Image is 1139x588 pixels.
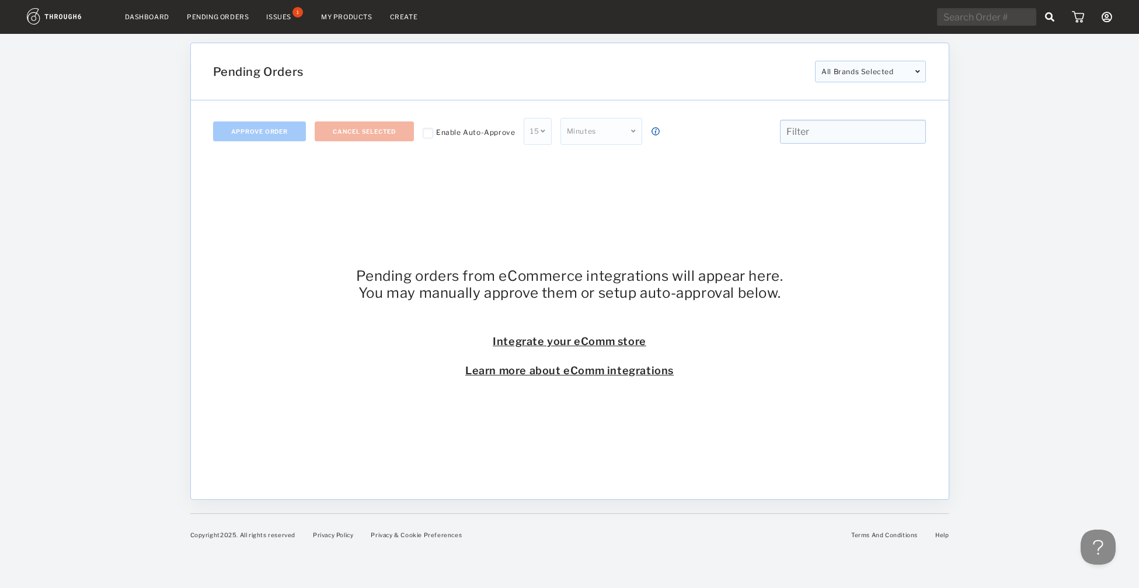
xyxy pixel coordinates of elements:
[313,531,353,538] a: Privacy Policy
[190,531,295,538] span: Copyright 2025 . All rights reserved
[851,531,918,538] a: Terms And Conditions
[292,7,303,18] div: 1
[651,127,660,136] img: icon_button_info.cb0b00cd.svg
[187,13,249,21] a: Pending Orders
[266,12,304,22] a: Issues1
[390,13,418,21] a: Create
[356,335,783,347] a: Integrate your eComm store
[780,120,926,144] input: Filter
[1072,11,1084,23] img: icon_cart.dab5cea1.svg
[356,364,783,377] a: Learn more about eComm integrations
[815,61,926,82] div: All Brands Selected
[125,13,169,21] a: Dashboard
[1081,530,1116,565] iframe: Toggle Customer Support
[935,531,949,538] a: Help
[356,267,783,377] span: Pending orders from eCommerce integrations will appear here. You may manually approve them or set...
[213,65,806,79] h1: Pending Orders
[27,8,107,25] img: logo.1c10ca64.svg
[560,118,642,145] div: Minutes
[266,13,291,21] div: Issues
[321,13,372,21] a: My Products
[436,123,515,140] div: Enable Auto-Approve
[524,118,551,145] div: 15
[315,121,414,141] button: Cancel Selected
[213,121,306,141] button: Approve Order
[937,8,1036,26] input: Search Order #
[371,531,462,538] a: Privacy & Cookie Preferences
